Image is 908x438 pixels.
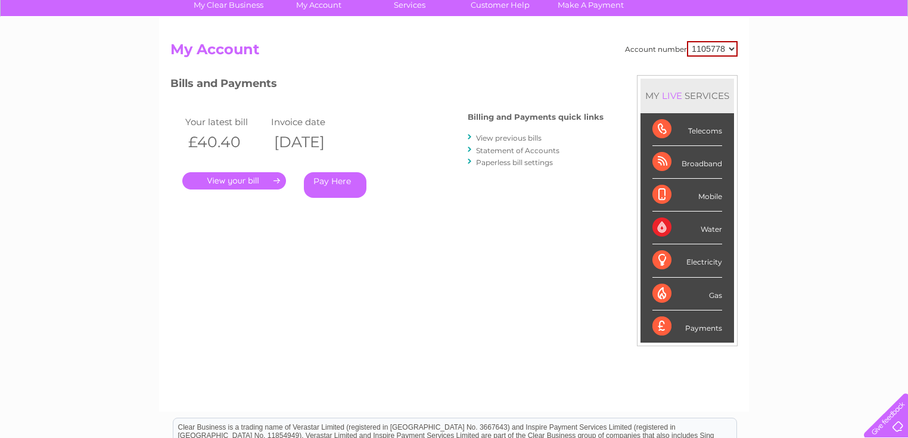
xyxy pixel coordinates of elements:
a: Energy [728,51,754,60]
div: Clear Business is a trading name of Verastar Limited (registered in [GEOGRAPHIC_DATA] No. 3667643... [173,7,736,58]
div: Mobile [652,179,722,212]
a: Blog [804,51,822,60]
th: £40.40 [182,130,268,154]
div: LIVE [660,90,685,101]
th: [DATE] [268,130,354,154]
h4: Billing and Payments quick links [468,113,604,122]
img: logo.png [32,31,92,67]
h3: Bills and Payments [170,75,604,96]
div: Telecoms [652,113,722,146]
div: Gas [652,278,722,310]
a: Pay Here [304,172,366,198]
div: Electricity [652,244,722,277]
h2: My Account [170,41,738,64]
div: Broadband [652,146,722,179]
a: Statement of Accounts [476,146,559,155]
a: 0333 014 3131 [683,6,766,21]
a: View previous bills [476,133,542,142]
div: Payments [652,310,722,343]
a: . [182,172,286,190]
a: Contact [829,51,858,60]
a: Water [698,51,721,60]
td: Invoice date [268,114,354,130]
a: Paperless bill settings [476,158,553,167]
td: Your latest bill [182,114,268,130]
div: Water [652,212,722,244]
div: MY SERVICES [640,79,734,113]
div: Account number [625,41,738,57]
a: Log out [869,51,897,60]
a: Telecoms [761,51,797,60]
